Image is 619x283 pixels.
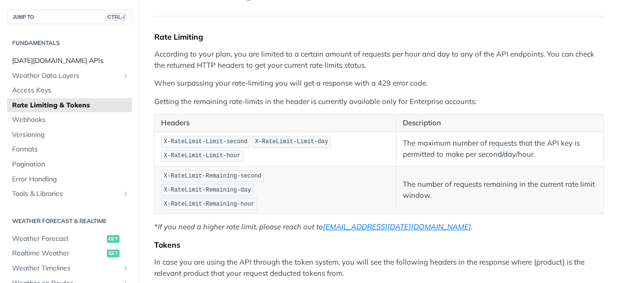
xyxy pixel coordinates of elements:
p: When surpassing your rate-limiting you will get a response with a 429 error code. [154,78,604,89]
a: Access Keys [7,83,132,98]
p: Getting the remaining rate-limits in the header is currently available only for Enterprise accounts: [154,96,604,107]
span: Versioning [12,130,130,140]
span: Weather Data Layers [12,71,119,81]
p: According to your plan, you are limited to a certain amount of requests per hour and day to any o... [154,49,604,71]
p: Description [403,118,597,129]
a: Weather Forecastget [7,232,132,246]
span: Pagination [12,160,130,169]
button: JUMP TOCTRL-/ [7,10,132,24]
button: Show subpages for Weather Timelines [122,265,130,272]
button: Show subpages for Weather Data Layers [122,72,130,80]
a: Pagination [7,157,132,172]
a: [EMAIL_ADDRESS][DATE][DOMAIN_NAME] [323,222,471,231]
a: Error Handling [7,172,132,187]
button: Show subpages for Tools & Libraries [122,190,130,198]
span: X-RateLimit-Remaining-second [164,173,262,179]
span: X-RateLimit-Limit-day [255,138,328,145]
a: [DATE][DOMAIN_NAME] APIs [7,54,132,68]
div: Tokens [154,240,604,250]
div: Rate Limiting [154,32,604,42]
span: Realtime Weather [12,249,104,258]
p: In case you are using the API through the token system, you will see the following headers in the... [154,257,604,279]
a: Formats [7,142,132,157]
span: Access Keys [12,86,130,95]
span: Weather Forecast [12,234,104,244]
span: X-RateLimit-Remaining-hour [164,201,254,208]
a: Weather Data LayersShow subpages for Weather Data Layers [7,69,132,83]
span: get [107,235,119,243]
a: Webhooks [7,113,132,127]
p: The number of requests remaining in the current rate limit window. [403,179,597,201]
p: The maximum number of requests that the API key is permitted to make per second/day/hour. [403,138,597,160]
span: get [107,250,119,257]
span: CTRL-/ [105,13,127,21]
p: Headers [161,118,390,129]
span: X-RateLimit-Limit-second [164,138,248,145]
span: X-RateLimit-Remaining-day [164,187,251,194]
h2: Weather Forecast & realtime [7,217,132,225]
a: Rate Limiting & Tokens [7,98,132,113]
h2: Fundamentals [7,39,132,47]
span: Weather Timelines [12,264,119,273]
a: Realtime Weatherget [7,246,132,261]
a: Tools & LibrariesShow subpages for Tools & Libraries [7,187,132,201]
span: Tools & Libraries [12,189,119,199]
em: If you need a higher rate limit, please reach out to . [158,222,472,231]
a: Weather TimelinesShow subpages for Weather Timelines [7,261,132,276]
span: Webhooks [12,115,130,125]
span: [DATE][DOMAIN_NAME] APIs [12,56,130,66]
span: X-RateLimit-Limit-hour [164,152,240,159]
span: Formats [12,145,130,154]
span: Error Handling [12,175,130,184]
a: Versioning [7,128,132,142]
span: Rate Limiting & Tokens [12,101,130,110]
